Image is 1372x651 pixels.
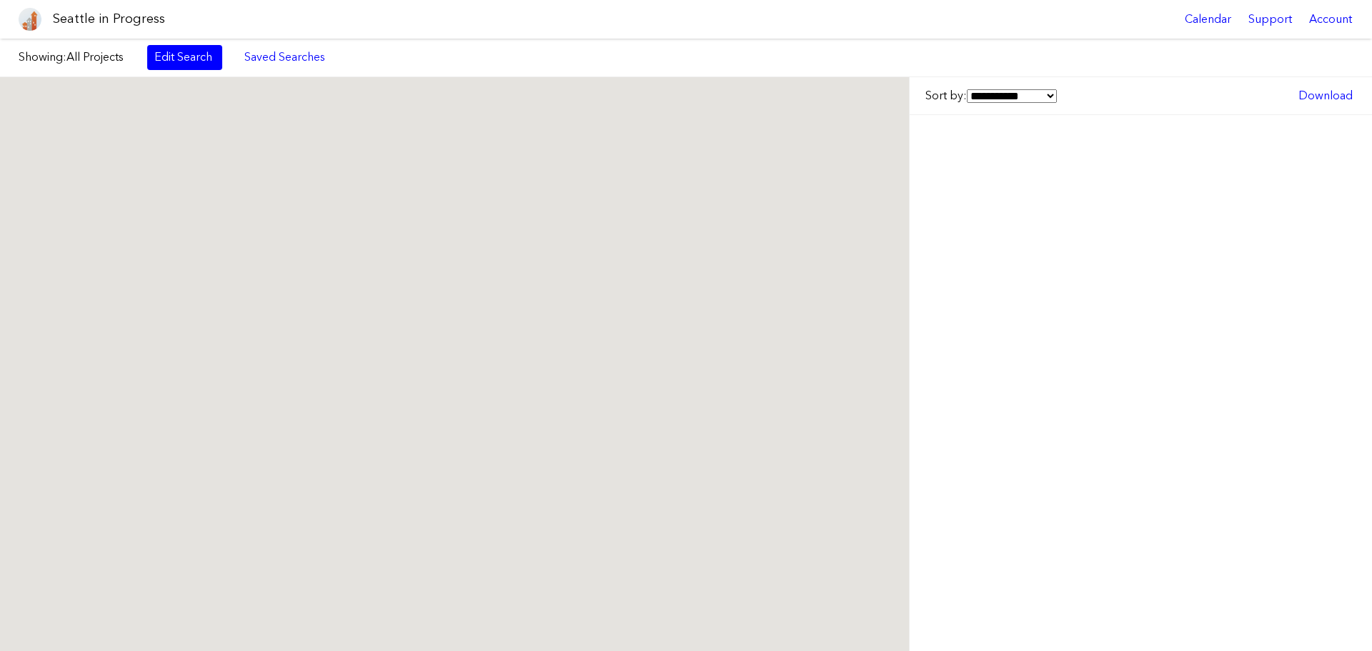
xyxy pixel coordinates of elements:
[925,88,1057,104] label: Sort by:
[53,10,165,28] h1: Seattle in Progress
[237,45,333,69] a: Saved Searches
[1291,84,1360,108] a: Download
[967,89,1057,103] select: Sort by:
[147,45,222,69] a: Edit Search
[19,8,41,31] img: favicon-96x96.png
[19,49,133,65] label: Showing:
[66,50,124,64] span: All Projects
